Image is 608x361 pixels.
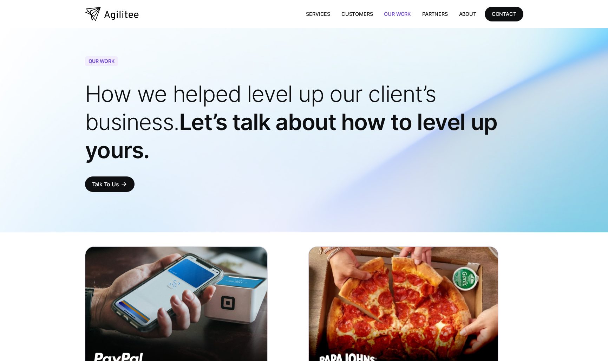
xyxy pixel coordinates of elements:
span: How we helped level up our client’s business. [85,80,436,135]
div: Talk To Us [92,179,119,189]
a: Partners [417,7,453,21]
h1: Let’s talk about how to level up yours. [85,80,523,164]
a: Customers [336,7,378,21]
a: Talk To Usarrow_forward [85,176,135,192]
a: CONTACT [485,7,523,21]
div: arrow_forward [120,181,128,188]
div: CONTACT [492,9,516,18]
div: OUR WORK [85,56,118,66]
a: home [85,7,139,21]
a: Our Work [378,7,417,21]
a: About [453,7,482,21]
a: Services [300,7,336,21]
